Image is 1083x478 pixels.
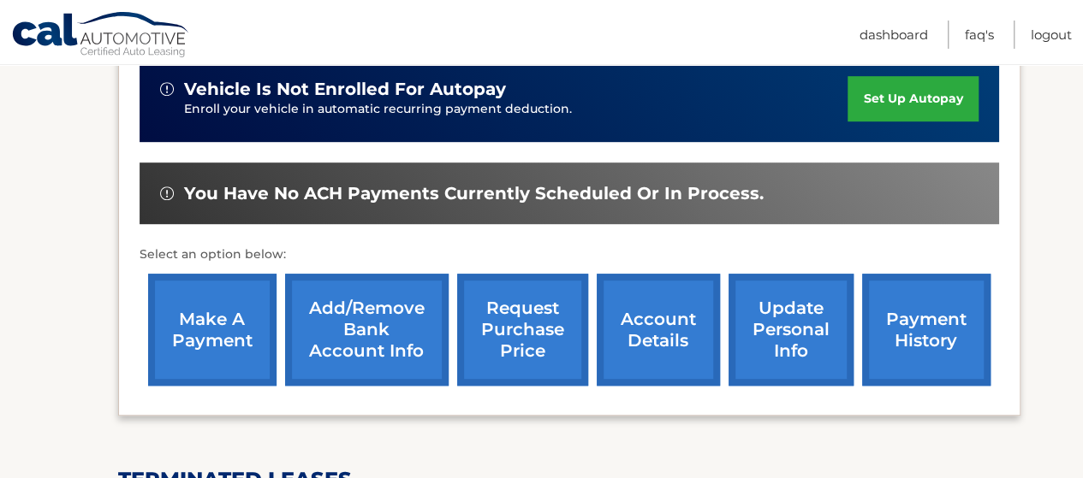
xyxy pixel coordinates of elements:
[729,274,854,386] a: update personal info
[140,245,999,265] p: Select an option below:
[285,274,449,386] a: Add/Remove bank account info
[860,21,928,49] a: Dashboard
[184,79,506,100] span: vehicle is not enrolled for autopay
[597,274,720,386] a: account details
[848,76,978,121] a: set up autopay
[184,183,764,204] span: You have no ACH payments currently scheduled or in process.
[184,100,848,119] p: Enroll your vehicle in automatic recurring payment deduction.
[457,274,588,386] a: request purchase price
[160,82,174,96] img: alert-white.svg
[1031,21,1072,49] a: Logout
[11,11,191,61] a: Cal Automotive
[965,21,994,49] a: FAQ's
[160,186,174,200] img: alert-white.svg
[862,274,991,386] a: payment history
[148,274,277,386] a: make a payment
